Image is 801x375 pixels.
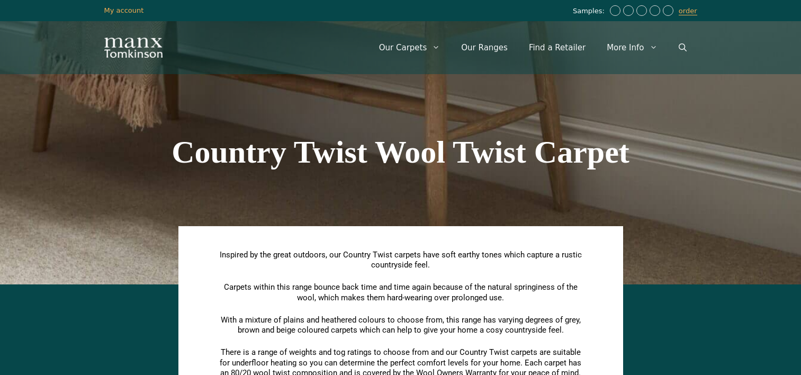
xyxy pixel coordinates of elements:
[104,38,163,58] img: Manx Tomkinson
[104,6,144,14] a: My account
[451,32,518,64] a: Our Ranges
[573,7,607,16] span: Samples:
[518,32,596,64] a: Find a Retailer
[221,315,581,335] span: With a mixture of plains and heathered colours to choose from, this range has varying degrees of ...
[368,32,697,64] nav: Primary
[596,32,668,64] a: More Info
[368,32,451,64] a: Our Carpets
[224,282,578,302] span: Carpets within this range bounce back time and time again because of the natural springiness of t...
[668,32,697,64] a: Open Search Bar
[220,250,582,270] span: Inspired by the great outdoors, our Country Twist carpets have soft earthy tones which capture a ...
[104,136,697,168] h1: Country Twist Wool Twist Carpet
[679,7,697,15] a: order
